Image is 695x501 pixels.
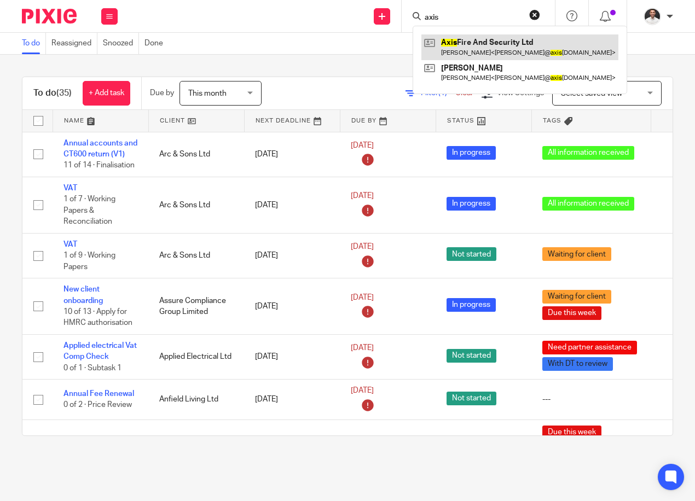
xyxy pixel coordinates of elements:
span: (35) [56,89,72,97]
h1: To do [33,88,72,99]
span: 11 of 14 · Finalisation [63,161,135,169]
span: In progress [447,298,496,312]
a: Reassigned [51,33,97,54]
td: [DATE] [244,420,340,497]
a: To do [22,33,46,54]
a: + Add task [83,81,130,106]
span: [DATE] [351,142,374,149]
td: Arc & Sons Ltd [148,233,244,278]
td: Arc & Sons Ltd [148,177,244,233]
td: Arc & Sons Ltd [148,132,244,177]
a: VAT [63,184,77,192]
td: [DATE] [244,177,340,233]
span: Tags [543,118,561,124]
td: Assure Compliance Group Limited [148,278,244,335]
span: [DATE] [351,294,374,301]
span: Need partner assistance [542,341,637,354]
td: [DATE] [244,335,340,380]
a: New client onboarding [63,286,103,304]
input: Search [424,13,522,23]
a: VAT [63,241,77,248]
a: Applied electrical Vat Comp Check [63,342,137,360]
span: This month [188,90,227,97]
img: Pixie [22,9,77,24]
a: Annual Fee Renewal [63,390,134,398]
span: 1 of 7 · Working Papers & Reconciliation [63,195,115,225]
span: 1 of 9 · Working Papers [63,252,115,271]
img: dom%20slack.jpg [644,8,661,25]
a: Annual accounts and CT600 return (V1) [63,139,137,158]
button: Clear [529,9,540,20]
span: [DATE] [351,243,374,250]
span: [DATE] [351,345,374,352]
span: 10 of 13 · Apply for HMRC authorisation [63,308,132,327]
span: [DATE] [351,193,374,200]
span: [DATE] [351,387,374,394]
span: Waiting for client [542,290,611,304]
td: [DATE] [244,132,340,177]
span: All information received [542,146,634,160]
td: [DATE] [244,380,340,420]
td: Anfield Living Ltd [148,380,244,420]
span: With DT to review [542,357,613,371]
span: 0 of 1 · Subtask 1 [63,364,121,372]
span: Not started [447,349,496,363]
a: Snoozed [103,33,139,54]
span: Not started [447,247,496,261]
p: Due by [150,88,174,98]
td: Applied Electrical Ltd [148,335,244,380]
div: --- [542,394,640,405]
td: [DATE] [244,278,340,335]
span: Due this week [542,426,601,439]
span: Not started [447,392,496,405]
span: All information received [542,197,634,211]
a: Done [144,33,169,54]
span: Waiting for client [542,247,611,261]
td: THE PHOENIX CHRONICLES LIMITED [148,420,244,497]
span: In progress [447,146,496,160]
td: [DATE] [244,233,340,278]
span: In progress [447,197,496,211]
span: Due this week [542,306,601,320]
span: Select saved view [561,90,622,97]
span: 0 of 2 · Price Review [63,401,132,409]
